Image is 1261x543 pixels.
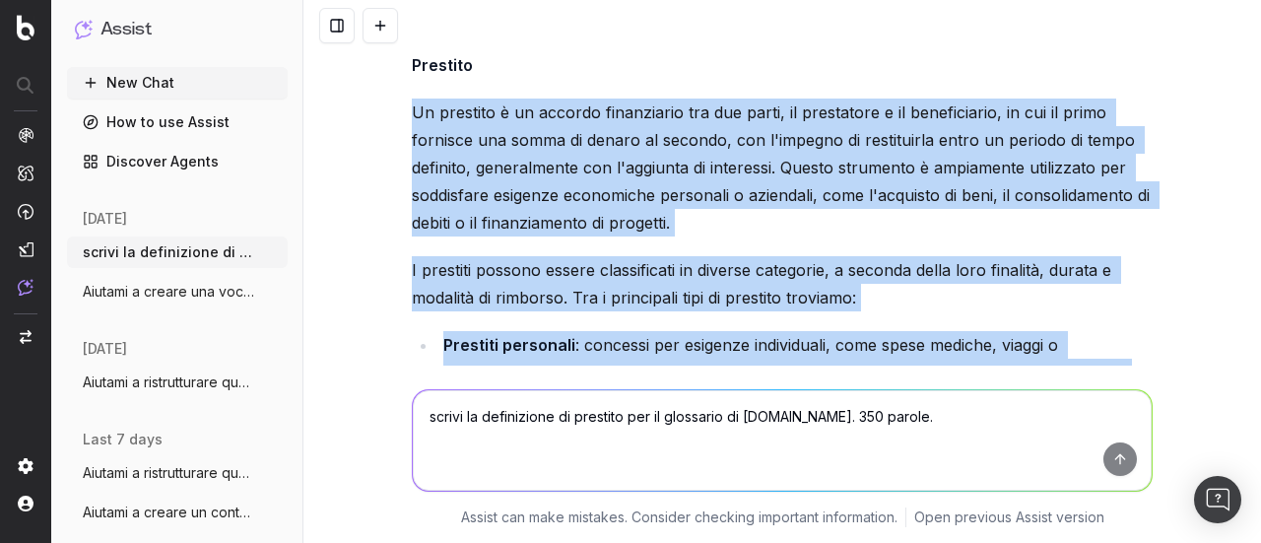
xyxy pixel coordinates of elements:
[83,373,256,392] span: Aiutami a ristrutturare questa Guida in
[67,497,288,528] button: Aiutami a creare un contenuto Domanda Fr
[18,165,33,181] img: Intelligence
[83,282,256,302] span: Aiutami a creare una voce di glossario d
[20,330,32,344] img: Switch project
[17,15,34,40] img: Botify logo
[412,99,1153,237] p: Un prestito è un accordo finanziario tra due parti, il prestatore e il beneficiario, in cui il pr...
[18,127,33,143] img: Analytics
[437,331,1153,414] li: : concessi per esigenze individuali, come spese mediche, viaggi o ristrutturazioni domestiche. No...
[67,67,288,99] button: New Chat
[67,457,288,489] button: Aiutami a ristrutturare questa Guida in
[443,335,575,355] strong: Prestiti personali
[75,16,280,43] button: Assist
[67,276,288,307] button: Aiutami a creare una voce di glossario d
[1194,476,1241,523] div: Open Intercom Messenger
[412,55,473,75] strong: Prestito
[914,508,1104,527] a: Open previous Assist version
[18,279,33,296] img: Assist
[83,242,256,262] span: scrivi la definizione di prestito per il
[67,237,288,268] button: scrivi la definizione di prestito per il
[18,241,33,257] img: Studio
[83,430,163,449] span: last 7 days
[83,339,127,359] span: [DATE]
[83,463,256,483] span: Aiutami a ristrutturare questa Guida in
[67,106,288,138] a: How to use Assist
[18,458,33,474] img: Setting
[412,256,1153,311] p: I prestiti possono essere classificati in diverse categorie, a seconda della loro finalità, durat...
[75,20,93,38] img: Assist
[67,146,288,177] a: Discover Agents
[83,503,256,522] span: Aiutami a creare un contenuto Domanda Fr
[83,209,127,229] span: [DATE]
[461,508,897,527] p: Assist can make mistakes. Consider checking important information.
[100,16,152,43] h1: Assist
[18,496,33,511] img: My account
[67,367,288,398] button: Aiutami a ristrutturare questa Guida in
[18,203,33,220] img: Activation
